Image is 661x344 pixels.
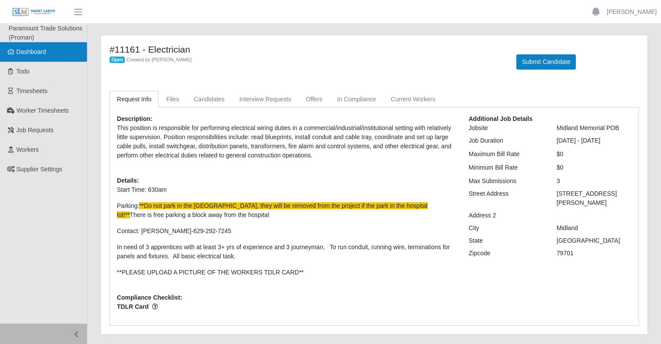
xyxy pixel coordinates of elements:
[550,163,638,172] div: $0
[110,44,503,55] h4: #11161 - Electrician
[126,57,192,62] span: Created by [PERSON_NAME]
[117,243,455,261] p: In need of 3 apprentices with at least 3+ yrs of experience and 3 journeyman. To run conduit, run...
[17,166,63,173] span: Supplier Settings
[17,107,69,114] span: Worker Timesheets
[117,294,182,301] b: Compliance Checklist:
[462,163,550,172] div: Minimum Bill Rate
[17,146,39,153] span: Workers
[550,249,638,258] div: 79701
[462,249,550,258] div: Zipcode
[17,68,30,75] span: Todo
[607,7,657,17] a: [PERSON_NAME]
[17,48,47,55] span: Dashboard
[550,177,638,186] div: 3
[117,201,455,220] p: Parking: There is free parking a block away from the hospital
[462,224,550,233] div: City
[516,54,576,70] button: Submit Candidate
[159,91,186,108] a: Files
[550,189,638,207] div: [STREET_ADDRESS][PERSON_NAME]
[117,115,153,122] b: Description:
[117,268,455,277] p: **PLEASE UPLOAD A PICTURE OF THE WORKERS TDLR CARD**
[462,124,550,133] div: Jobsite
[550,224,638,233] div: Midland
[462,211,550,220] div: Address 2
[550,124,638,133] div: Midland Memorial POB
[9,25,83,41] span: Paramount Trade Solutions (Proman)
[117,227,455,236] p: Contact: [PERSON_NAME]-629-292-7245
[299,91,330,108] a: Offers
[462,236,550,245] div: State
[117,302,455,311] span: TDLR Card
[550,150,638,159] div: $0
[462,177,550,186] div: Max Submissions
[232,91,299,108] a: Interview Requests
[17,87,48,94] span: Timesheets
[117,202,428,218] span: **Do not park in the [GEOGRAPHIC_DATA], they will be removed from the project if the park in the ...
[462,150,550,159] div: Maximum Bill Rate
[117,185,455,194] p: Start Time: 630am
[383,91,442,108] a: Current Workers
[462,189,550,207] div: Street Address
[117,124,455,160] p: This position is responsible for performing electrical wiring duties in a commercial/industrial/i...
[186,91,232,108] a: Candidates
[550,136,638,145] div: [DATE] - [DATE]
[462,136,550,145] div: Job Duration
[117,177,139,184] b: Details:
[17,127,54,134] span: Job Requests
[12,7,56,17] img: SLM Logo
[110,57,125,63] span: Open
[468,115,532,122] b: Additional Job Details
[550,236,638,245] div: [GEOGRAPHIC_DATA]
[110,91,159,108] a: Request Info
[330,91,384,108] a: In Compliance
